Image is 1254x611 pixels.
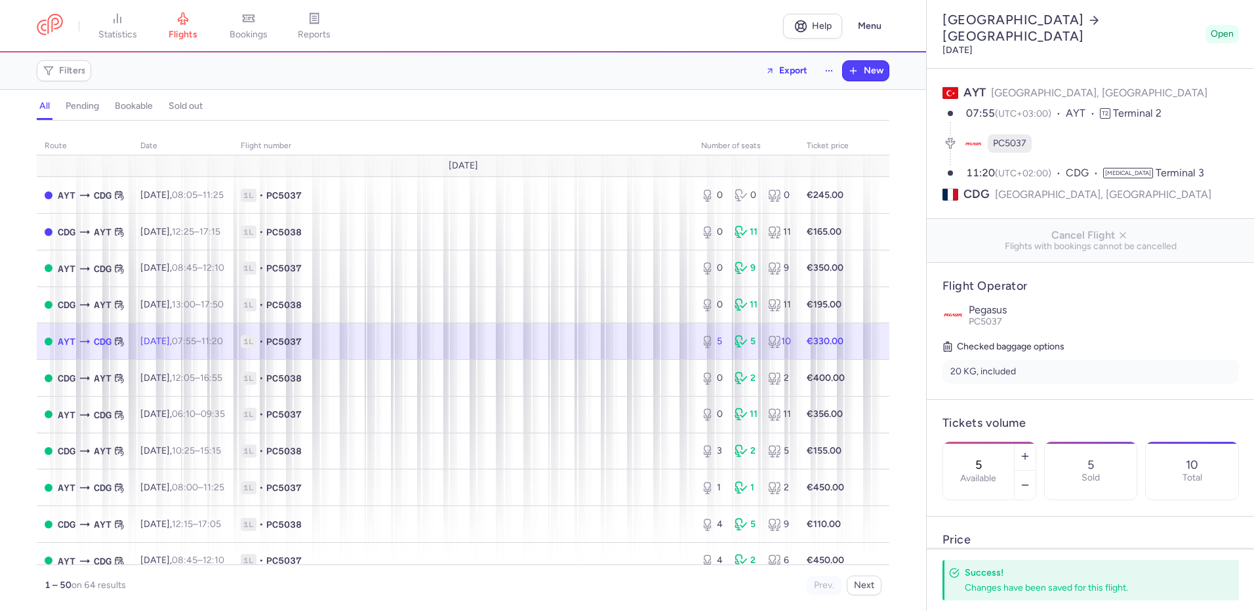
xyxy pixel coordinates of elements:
div: 9 [768,262,791,275]
span: • [259,226,264,239]
th: date [132,136,233,156]
strong: €195.00 [807,299,841,310]
span: PC5038 [266,372,302,385]
span: [DATE], [140,262,224,273]
div: 4 [701,554,724,567]
span: [DATE], [140,408,225,420]
time: 11:25 [203,482,224,493]
th: number of seats [693,136,799,156]
span: PC5037 [266,408,302,421]
time: 17:50 [201,299,224,310]
span: PC5038 [266,298,302,311]
a: CitizenPlane red outlined logo [37,14,63,38]
time: 07:55 [172,336,196,347]
p: Sold [1082,473,1100,483]
div: 0 [701,262,724,275]
time: 08:45 [172,262,197,273]
th: Ticket price [799,136,857,156]
span: CDG [1066,166,1103,181]
div: 0 [768,189,791,202]
div: 0 [735,189,758,202]
a: reports [281,12,347,41]
div: 1 [701,481,724,494]
time: 08:05 [172,189,197,201]
p: Total [1183,473,1202,483]
time: 11:20 [201,336,223,347]
span: [DATE], [140,555,224,566]
span: – [172,372,222,384]
h4: bookable [115,100,153,112]
h4: pending [66,100,99,112]
span: AYT [94,444,111,458]
span: PC5037 [266,481,302,494]
div: 11 [768,226,791,239]
span: CDG [94,554,111,568]
span: [GEOGRAPHIC_DATA], [GEOGRAPHIC_DATA] [995,186,1211,203]
span: – [172,299,224,310]
a: flights [150,12,216,41]
div: 5 [701,335,724,348]
div: 6 [768,554,791,567]
span: statistics [98,29,137,41]
span: AYT [58,481,75,495]
time: 06:10 [172,408,195,420]
div: 11 [735,226,758,239]
span: (UTC+02:00) [995,168,1051,179]
div: 0 [701,372,724,385]
span: CDG [963,186,990,203]
div: 11 [735,298,758,311]
div: Changes have been saved for this flight. [965,581,1210,594]
button: New [843,61,889,81]
time: 13:00 [172,299,195,310]
span: [DATE], [140,299,224,310]
div: 10 [768,335,791,348]
span: Open [1211,28,1234,41]
span: PC5038 [266,518,302,531]
li: 20 KG, included [942,360,1239,384]
strong: €155.00 [807,445,841,456]
span: CDG [58,444,75,458]
figure: PC airline logo [964,134,982,153]
h4: Success! [965,566,1210,579]
p: 10 [1186,458,1198,471]
img: Pegasus logo [942,304,963,325]
strong: €350.00 [807,262,843,273]
div: 2 [735,444,758,458]
h2: [GEOGRAPHIC_DATA] [GEOGRAPHIC_DATA] [942,12,1200,45]
span: • [259,481,264,494]
div: 9 [735,262,758,275]
label: Available [960,473,996,484]
strong: €165.00 [807,226,841,237]
span: PC5037 [266,554,302,567]
span: CDG [94,481,111,495]
span: AYT [94,371,111,385]
span: AYT [94,517,111,532]
span: – [172,408,225,420]
span: PC5037 [266,262,302,275]
p: Pegasus [969,304,1239,316]
span: – [172,189,224,201]
time: 11:25 [203,189,224,201]
span: [MEDICAL_DATA] [1103,168,1153,178]
span: – [172,445,221,456]
span: CDG [58,517,75,532]
span: [DATE], [140,519,221,530]
div: 11 [768,408,791,421]
span: • [259,335,264,348]
div: 2 [768,481,791,494]
strong: €400.00 [807,372,845,384]
span: on 64 results [71,580,126,591]
span: CDG [94,188,111,203]
span: PC5038 [266,226,302,239]
span: • [259,262,264,275]
span: CDG [58,298,75,312]
span: Terminal 2 [1113,107,1162,119]
span: AYT [94,298,111,312]
h5: Checked baggage options [942,339,1239,355]
span: bookings [230,29,268,41]
div: 11 [768,298,791,311]
time: 12:10 [203,555,224,566]
span: AYT [963,85,986,100]
button: Filters [37,61,91,81]
span: [DATE], [140,372,222,384]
